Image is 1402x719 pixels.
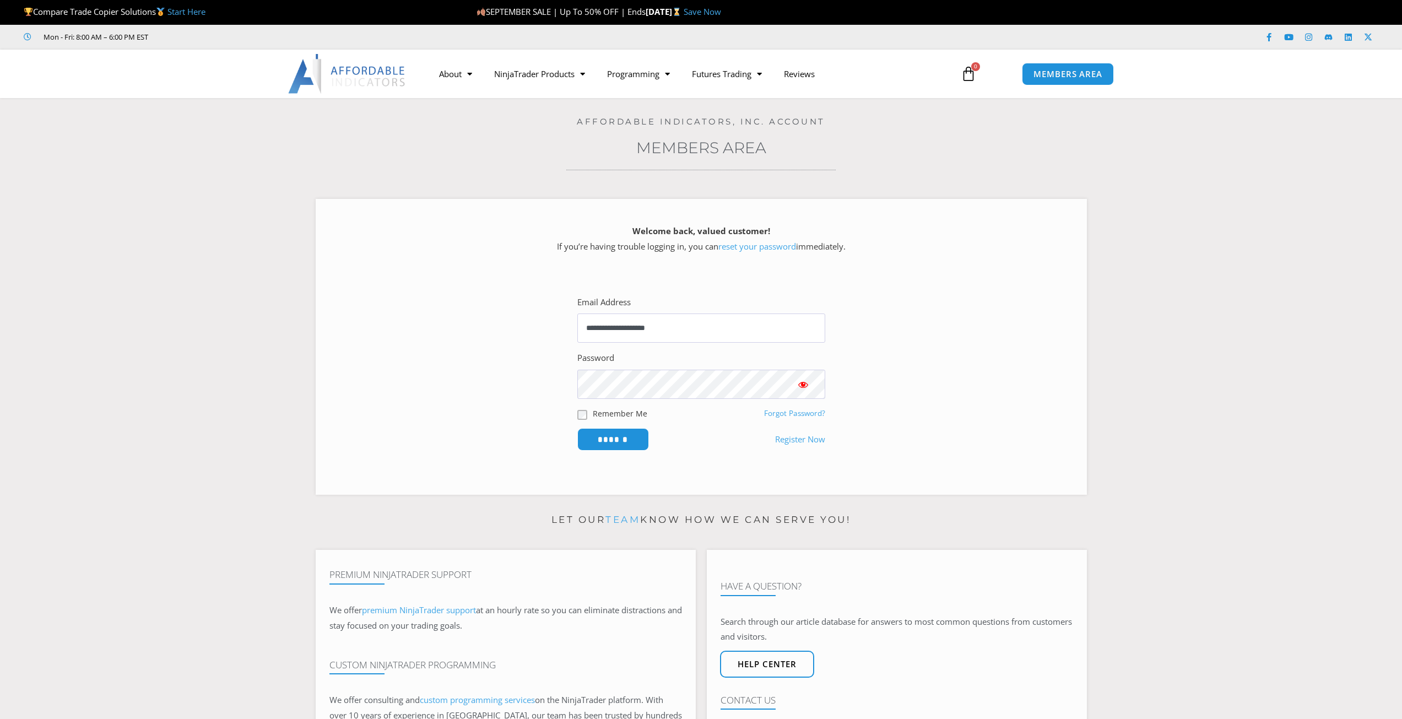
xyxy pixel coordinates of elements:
a: Help center [720,651,814,678]
span: 0 [971,62,980,71]
a: Futures Trading [681,61,773,87]
h4: Contact Us [721,695,1073,706]
button: Show password [781,370,825,399]
a: MEMBERS AREA [1022,63,1114,85]
a: Programming [596,61,681,87]
a: About [428,61,483,87]
p: Search through our article database for answers to most common questions from customers and visit... [721,614,1073,645]
p: Let our know how we can serve you! [316,511,1087,529]
img: LogoAI | Affordable Indicators – NinjaTrader [288,54,407,94]
a: Register Now [775,432,825,447]
span: at an hourly rate so you can eliminate distractions and stay focused on your trading goals. [329,604,682,631]
label: Remember Me [593,408,647,419]
span: We offer consulting and [329,694,535,705]
h4: Premium NinjaTrader Support [329,569,682,580]
h4: Custom NinjaTrader Programming [329,659,682,671]
a: custom programming services [420,694,535,705]
a: Reviews [773,61,826,87]
a: premium NinjaTrader support [362,604,476,615]
a: team [605,514,640,525]
h4: Have A Question? [721,581,1073,592]
span: We offer [329,604,362,615]
a: Members Area [636,138,766,157]
a: Affordable Indicators, Inc. Account [577,116,825,127]
label: Email Address [577,295,631,310]
a: NinjaTrader Products [483,61,596,87]
a: Forgot Password? [764,408,825,418]
strong: Welcome back, valued customer! [632,225,770,236]
a: reset your password [718,241,796,252]
a: 0 [944,58,993,90]
nav: Menu [428,61,948,87]
span: MEMBERS AREA [1033,70,1102,78]
span: Help center [738,660,797,668]
label: Password [577,350,614,366]
p: If you’re having trouble logging in, you can immediately. [335,224,1068,255]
